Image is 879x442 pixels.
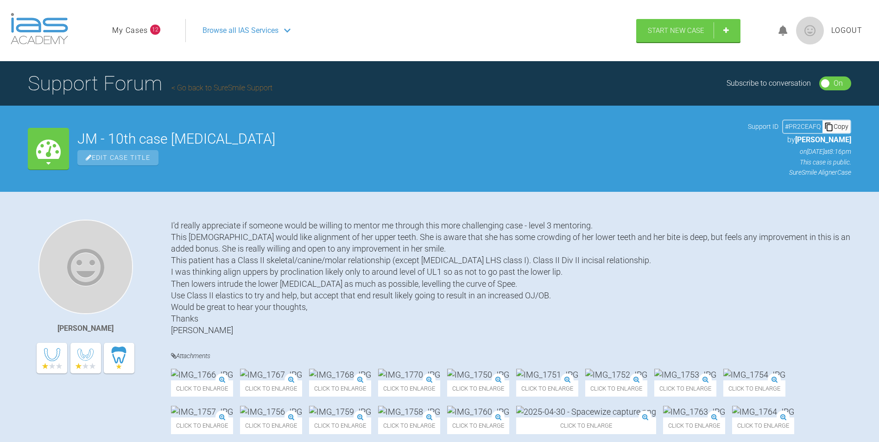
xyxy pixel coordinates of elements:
span: Click to enlarge [378,380,440,397]
img: IMG_1754.JPG [723,369,785,380]
span: Click to enlarge [447,417,509,434]
span: Edit Case Title [77,150,158,165]
img: IMG_1763.JPG [663,406,725,417]
span: 12 [150,25,160,35]
span: Click to enlarge [378,417,440,434]
img: IMG_1751.JPG [516,369,578,380]
img: IMG_1756.JPG [240,406,302,417]
span: Start New Case [648,26,704,35]
span: Click to enlarge [447,380,509,397]
div: # PR2CEAFQ [783,121,822,132]
a: Logout [831,25,862,37]
img: IMG_1750.JPG [447,369,509,380]
img: 2025-04-30 - Spacewize capture.png [516,406,656,417]
span: Click to enlarge [309,417,371,434]
span: Click to enlarge [240,417,302,434]
span: Click to enlarge [585,380,647,397]
span: [PERSON_NAME] [795,135,851,144]
div: [PERSON_NAME] [57,322,114,335]
p: on [DATE] at 8:16pm [748,146,851,157]
img: IMG_1757.JPG [171,406,233,417]
span: Click to enlarge [654,380,716,397]
span: Click to enlarge [309,380,371,397]
span: Click to enlarge [732,417,794,434]
img: IMG_1759.JPG [309,406,371,417]
span: Click to enlarge [516,417,656,434]
img: IMG_1752.JPG [585,369,647,380]
h4: Attachments [171,350,851,362]
img: IMG_1770.JPG [378,369,440,380]
img: IMG_1768.JPG [309,369,371,380]
a: My Cases [112,25,148,37]
span: Click to enlarge [171,380,233,397]
p: by [748,134,851,146]
img: IMG_1766.JPG [171,369,233,380]
span: Click to enlarge [240,380,302,397]
img: profile.png [796,17,824,44]
h1: Support Forum [28,67,272,100]
div: I'd really appreciate if someone would be willing to mentor me through this more challenging case... [171,220,851,336]
img: IMG_1753.JPG [654,369,716,380]
span: Browse all IAS Services [202,25,278,37]
span: Click to enlarge [663,417,725,434]
span: Click to enlarge [171,417,233,434]
div: Copy [822,120,850,133]
img: IMG_1764.JPG [732,406,794,417]
div: Subscribe to conversation [727,77,811,89]
h2: JM - 10th case [MEDICAL_DATA] [77,132,740,146]
span: Click to enlarge [516,380,578,397]
a: Start New Case [636,19,740,42]
img: IMG_1767.JPG [240,369,302,380]
div: On [834,77,843,89]
p: SureSmile Aligner Case [748,167,851,177]
span: Support ID [748,121,778,132]
p: This case is public. [748,157,851,167]
span: Click to enlarge [723,380,785,397]
a: Go back to SureSmile Support [171,83,272,92]
img: IMG_1760.JPG [447,406,509,417]
img: logo-light.3e3ef733.png [11,13,68,44]
img: Cathryn Sherlock [38,220,133,314]
img: IMG_1758.JPG [378,406,440,417]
